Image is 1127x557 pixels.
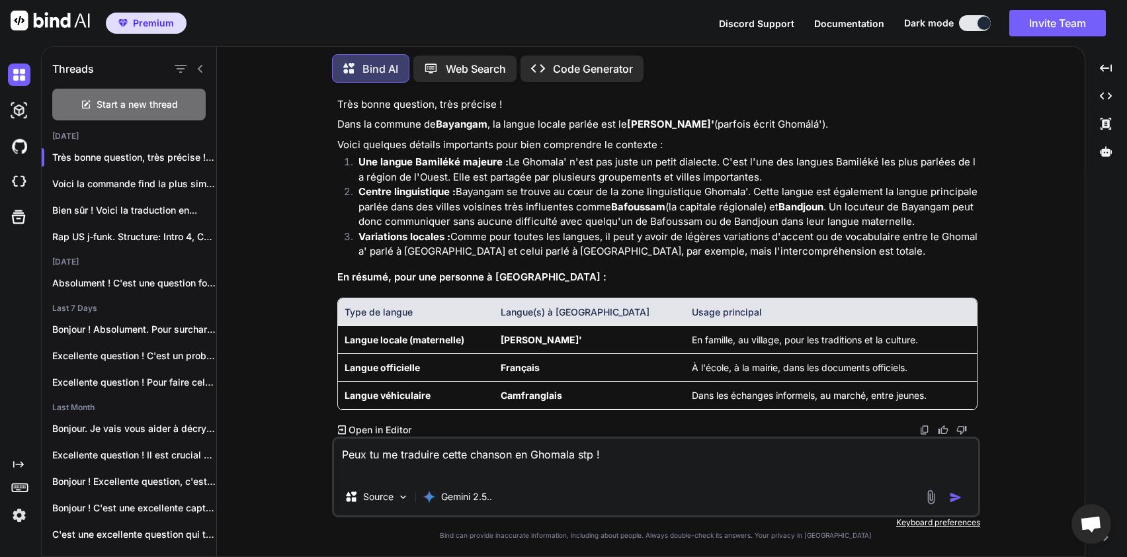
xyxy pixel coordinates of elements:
[501,390,562,401] strong: Camfranglais
[349,423,411,437] p: Open in Editor
[358,155,509,168] strong: Une langue Bamiléké majeure :
[1009,10,1106,36] button: Invite Team
[685,326,977,354] td: En famille, au village, pour les traditions et la culture.
[106,13,187,34] button: premiumPremium
[338,298,494,326] th: Type de langue
[345,362,420,373] strong: Langue officielle
[52,204,216,217] p: Bien sûr ! Voici la traduction en...
[334,439,978,478] textarea: Peux tu me traduire cette chanson en Ghomala stp !
[423,490,436,503] img: Gemini 2.5 Pro
[332,517,980,528] p: Keyboard preferences
[345,390,431,401] strong: Langue véhiculaire
[362,61,398,77] p: Bind AI
[436,118,487,130] strong: Bayangam
[52,475,216,488] p: Bonjour ! Excellente question, c'est une manipulation...
[611,200,665,213] strong: Bafoussam
[52,449,216,462] p: Excellente question ! Il est crucial de...
[332,531,980,540] p: Bind can provide inaccurate information, including about people. Always double-check its answers....
[52,422,216,435] p: Bonjour. Je vais vous aider à décrypter...
[52,277,216,290] p: Absolument ! C'est une question fondamentale et...
[118,19,128,27] img: premium
[8,64,30,86] img: darkChat
[358,185,456,198] strong: Centre linguistique :
[358,185,978,230] p: Bayangam se trouve au cœur de la zone linguistique Ghomala'. Cette langue est également la langue...
[42,402,216,413] h2: Last Month
[42,131,216,142] h2: [DATE]
[52,230,216,243] p: Rap US j‑funk. Structure: Intro 4, Couplet...
[345,334,464,345] strong: Langue locale (maternelle)
[337,138,978,153] p: Voici quelques détails importants pour bien comprendre le contexte :
[97,98,178,111] span: Start a new thread
[8,504,30,527] img: settings
[923,490,939,505] img: attachment
[446,61,506,77] p: Web Search
[719,17,794,30] button: Discord Support
[719,18,794,29] span: Discord Support
[501,334,582,345] strong: [PERSON_NAME]'
[52,151,216,164] p: Très bonne question, très précise ! Dan...
[358,230,450,243] strong: Variations locales :
[553,61,633,77] p: Code Generator
[627,118,714,130] strong: [PERSON_NAME]'
[397,492,409,503] img: Pick Models
[358,155,978,185] p: Le Ghomala' n'est pas juste un petit dialecte. C'est l'une des langues Bamiléké les plus parlées ...
[363,490,394,503] p: Source
[8,171,30,193] img: cloudideIcon
[919,425,930,435] img: copy
[8,135,30,157] img: githubDark
[52,528,216,541] p: C'est une excellente question qui touche au...
[11,11,90,30] img: Bind AI
[42,303,216,314] h2: Last 7 Days
[337,117,978,132] p: Dans la commune de , la langue locale parlée est le (parfois écrit Ghomálá').
[778,200,823,213] strong: Bandjoun
[52,323,216,336] p: Bonjour ! Absolument. Pour surcharger le `homedir`...
[685,382,977,409] td: Dans les échanges informels, au marché, entre jeunes.
[52,61,94,77] h1: Threads
[685,354,977,382] td: À l'école, à la mairie, dans les documents officiels.
[52,501,216,515] p: Bonjour ! C'est une excellente capture d'erreur,...
[52,177,216,191] p: Voici la commande find la plus simple: ...
[685,298,977,326] th: Usage principal
[133,17,174,30] span: Premium
[358,230,978,259] p: Comme pour toutes les langues, il peut y avoir de légères variations d'accent ou de vocabulaire e...
[501,362,540,373] strong: Français
[1071,504,1111,544] div: Ouvrir le chat
[904,17,954,30] span: Dark mode
[337,270,978,285] h3: En résumé, pour une personne à [GEOGRAPHIC_DATA] :
[814,18,884,29] span: Documentation
[52,349,216,363] p: Excellente question ! C'est un problème classique...
[814,17,884,30] button: Documentation
[938,425,948,435] img: like
[8,99,30,122] img: darkAi-studio
[441,490,492,503] p: Gemini 2.5..
[949,491,962,504] img: icon
[956,425,967,435] img: dislike
[42,257,216,267] h2: [DATE]
[494,298,685,326] th: Langue(s) à [GEOGRAPHIC_DATA]
[52,376,216,389] p: Excellente question ! Pour faire cela de...
[337,97,978,112] p: Très bonne question, très précise !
